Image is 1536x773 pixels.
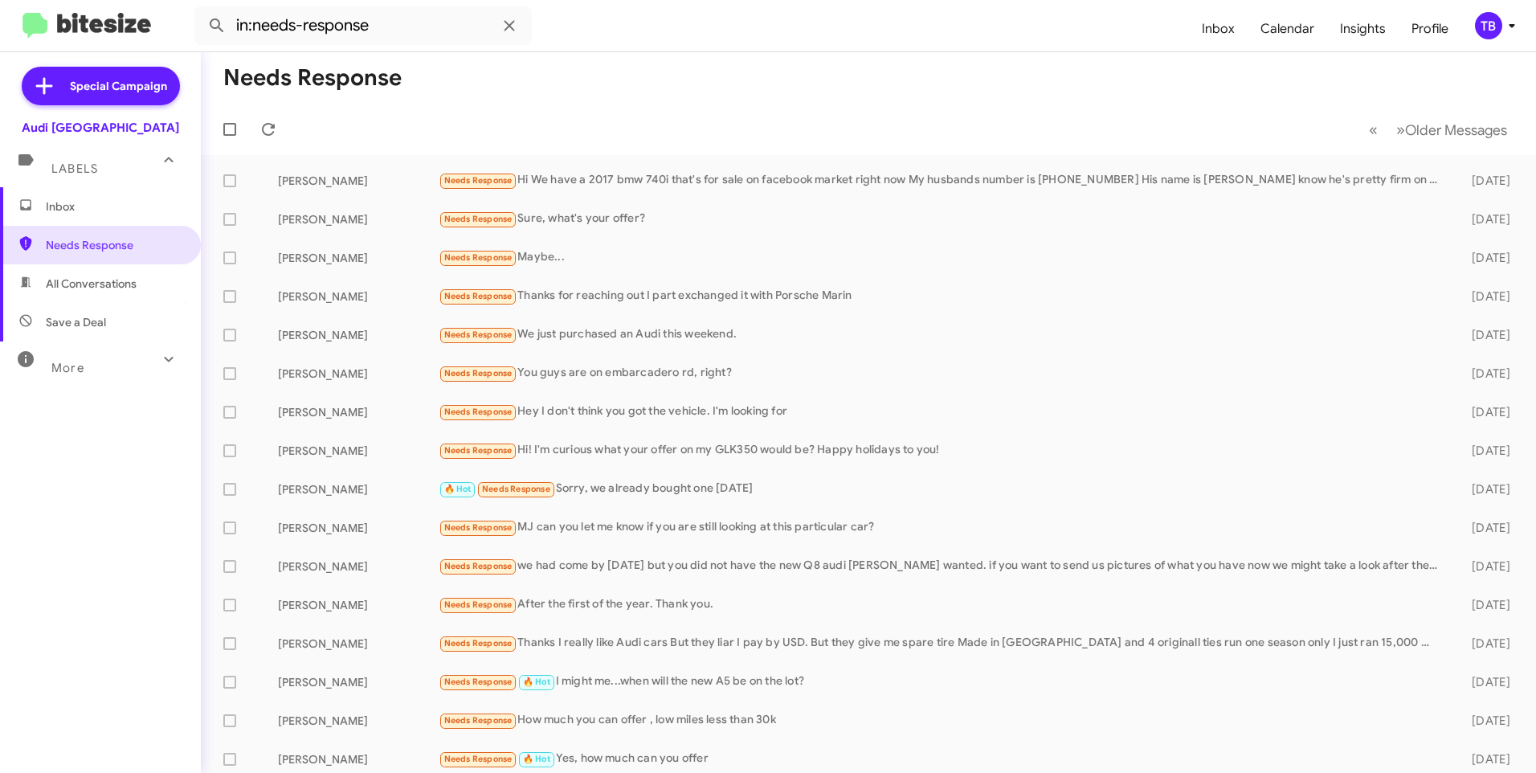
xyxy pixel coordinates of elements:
[1399,6,1461,52] a: Profile
[46,237,182,253] span: Needs Response
[278,636,439,652] div: [PERSON_NAME]
[439,441,1446,460] div: Hi! I'm curious what your offer on my GLK350 would be? Happy holidays to you!
[439,711,1446,730] div: How much you can offer , low miles less than 30k
[1446,404,1523,420] div: [DATE]
[1446,558,1523,575] div: [DATE]
[444,561,513,571] span: Needs Response
[1446,366,1523,382] div: [DATE]
[46,276,137,292] span: All Conversations
[51,162,98,176] span: Labels
[70,78,167,94] span: Special Campaign
[439,325,1446,344] div: We just purchased an Audi this weekend.
[444,599,513,610] span: Needs Response
[444,677,513,687] span: Needs Response
[1387,113,1517,146] button: Next
[444,407,513,417] span: Needs Response
[444,368,513,378] span: Needs Response
[223,65,402,91] h1: Needs Response
[444,522,513,533] span: Needs Response
[439,595,1446,614] div: After the first of the year. Thank you.
[278,327,439,343] div: [PERSON_NAME]
[51,361,84,375] span: More
[1405,121,1507,139] span: Older Messages
[278,597,439,613] div: [PERSON_NAME]
[1475,12,1502,39] div: TB
[1360,113,1517,146] nav: Page navigation example
[278,674,439,690] div: [PERSON_NAME]
[1369,120,1378,140] span: «
[46,198,182,215] span: Inbox
[444,291,513,301] span: Needs Response
[1446,173,1523,189] div: [DATE]
[1189,6,1248,52] a: Inbox
[482,484,550,494] span: Needs Response
[1446,327,1523,343] div: [DATE]
[1327,6,1399,52] a: Insights
[1446,520,1523,536] div: [DATE]
[46,314,106,330] span: Save a Deal
[444,252,513,263] span: Needs Response
[444,715,513,726] span: Needs Response
[22,120,179,136] div: Audi [GEOGRAPHIC_DATA]
[1446,751,1523,767] div: [DATE]
[439,634,1446,652] div: Thanks I really like Audi cars But they liar I pay by USD. But they give me spare tire Made in [G...
[439,480,1446,498] div: Sorry, we already bought one [DATE]
[439,403,1446,421] div: Hey I don't think you got the vehicle. I'm looking for
[439,750,1446,768] div: Yes, how much can you offer
[439,673,1446,691] div: I might me...when will the new A5 be on the lot?
[278,481,439,497] div: [PERSON_NAME]
[444,484,472,494] span: 🔥 Hot
[444,175,513,186] span: Needs Response
[1446,636,1523,652] div: [DATE]
[444,638,513,648] span: Needs Response
[1446,713,1523,729] div: [DATE]
[1446,443,1523,459] div: [DATE]
[1461,12,1518,39] button: TB
[22,67,180,105] a: Special Campaign
[1359,113,1387,146] button: Previous
[278,713,439,729] div: [PERSON_NAME]
[444,445,513,456] span: Needs Response
[439,518,1446,537] div: MJ can you let me know if you are still looking at this particular car?
[1446,597,1523,613] div: [DATE]
[444,329,513,340] span: Needs Response
[523,677,550,687] span: 🔥 Hot
[439,557,1446,575] div: we had come by [DATE] but you did not have the new Q8 audi [PERSON_NAME] wanted. if you want to s...
[439,364,1446,382] div: You guys are on embarcadero rd, right?
[278,404,439,420] div: [PERSON_NAME]
[278,558,439,575] div: [PERSON_NAME]
[278,751,439,767] div: [PERSON_NAME]
[278,288,439,305] div: [PERSON_NAME]
[1396,120,1405,140] span: »
[1446,250,1523,266] div: [DATE]
[1248,6,1327,52] a: Calendar
[444,754,513,764] span: Needs Response
[194,6,532,45] input: Search
[1446,288,1523,305] div: [DATE]
[278,173,439,189] div: [PERSON_NAME]
[278,366,439,382] div: [PERSON_NAME]
[1446,211,1523,227] div: [DATE]
[278,520,439,536] div: [PERSON_NAME]
[439,210,1446,228] div: Sure, what's your offer?
[1446,481,1523,497] div: [DATE]
[278,443,439,459] div: [PERSON_NAME]
[439,248,1446,267] div: Maybe...
[444,214,513,224] span: Needs Response
[523,754,550,764] span: 🔥 Hot
[439,287,1446,305] div: Thanks for reaching out I part exchanged it with Porsche Marin
[439,171,1446,190] div: Hi We have a 2017 bmw 740i that's for sale on facebook market right now My husbands number is [PH...
[1446,674,1523,690] div: [DATE]
[278,211,439,227] div: [PERSON_NAME]
[278,250,439,266] div: [PERSON_NAME]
